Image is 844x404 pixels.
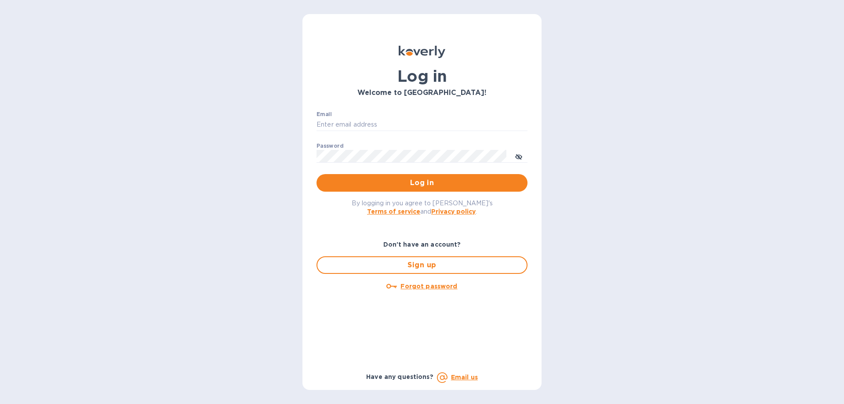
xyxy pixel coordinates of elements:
[400,283,457,290] u: Forgot password
[316,174,527,192] button: Log in
[366,373,433,380] b: Have any questions?
[316,143,343,149] label: Password
[324,178,520,188] span: Log in
[451,374,478,381] a: Email us
[324,260,520,270] span: Sign up
[431,208,476,215] a: Privacy policy
[352,200,493,215] span: By logging in you agree to [PERSON_NAME]'s and .
[316,89,527,97] h3: Welcome to [GEOGRAPHIC_DATA]!
[316,67,527,85] h1: Log in
[316,118,527,131] input: Enter email address
[316,256,527,274] button: Sign up
[510,147,527,165] button: toggle password visibility
[367,208,420,215] a: Terms of service
[316,112,332,117] label: Email
[383,241,461,248] b: Don't have an account?
[399,46,445,58] img: Koverly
